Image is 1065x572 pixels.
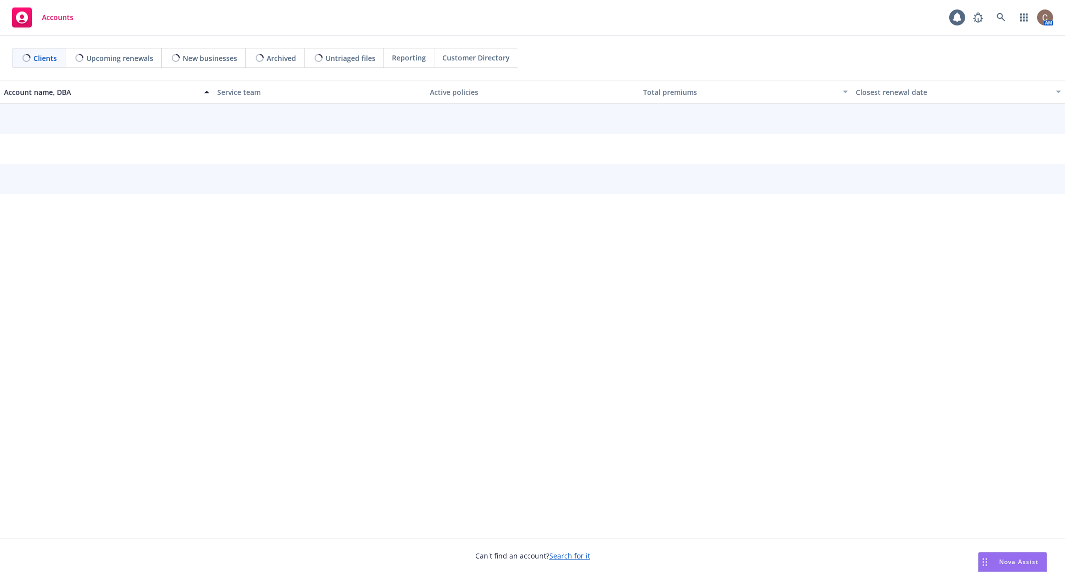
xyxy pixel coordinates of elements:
div: Account name, DBA [4,87,198,97]
span: Archived [267,53,296,63]
span: Accounts [42,13,73,21]
a: Accounts [8,3,77,31]
a: Search [991,7,1011,27]
span: Untriaged files [326,53,375,63]
div: Service team [217,87,422,97]
div: Closest renewal date [856,87,1050,97]
span: Reporting [392,52,426,63]
button: Service team [213,80,426,104]
div: Drag to move [979,553,991,572]
button: Closest renewal date [852,80,1065,104]
span: Upcoming renewals [86,53,153,63]
span: New businesses [183,53,237,63]
span: Nova Assist [999,558,1039,566]
button: Nova Assist [978,552,1047,572]
span: Can't find an account? [475,551,590,561]
button: Active policies [426,80,639,104]
div: Active policies [430,87,635,97]
a: Switch app [1014,7,1034,27]
span: Clients [33,53,57,63]
span: Customer Directory [442,52,510,63]
div: Total premiums [643,87,837,97]
a: Report a Bug [968,7,988,27]
a: Search for it [549,551,590,561]
button: Total premiums [639,80,852,104]
img: photo [1037,9,1053,25]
